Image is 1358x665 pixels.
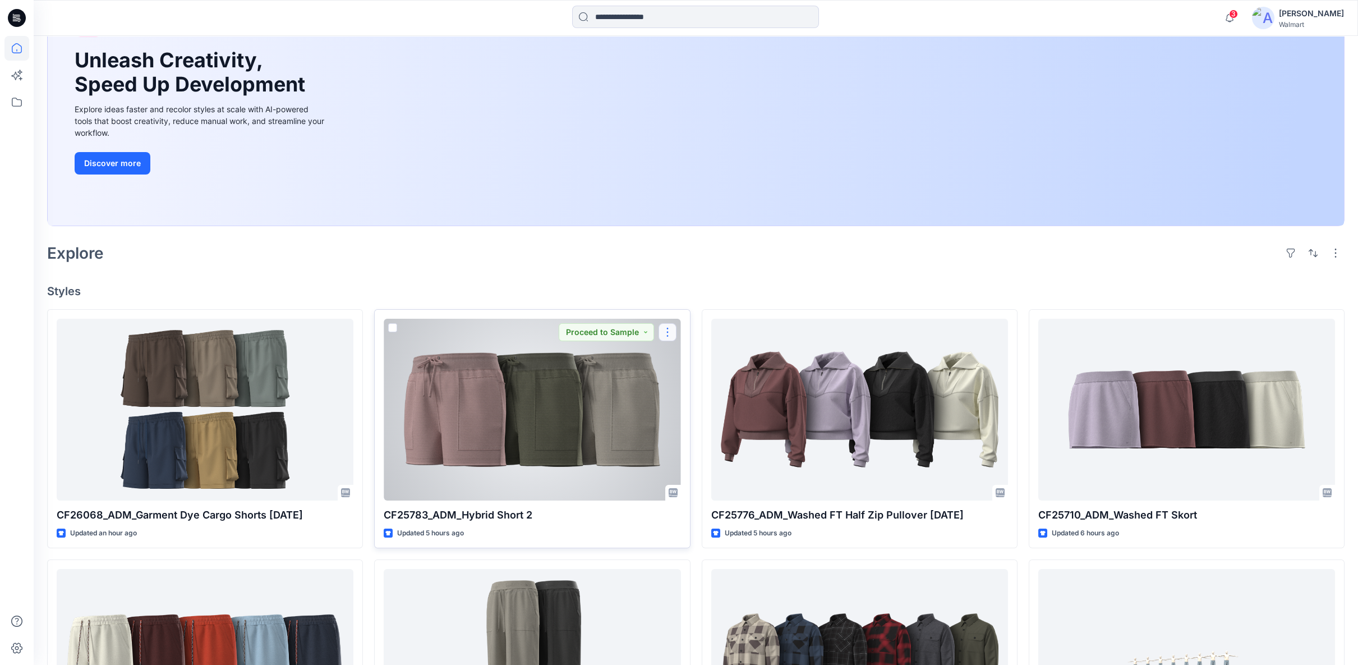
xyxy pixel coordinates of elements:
a: CF25776_ADM_Washed FT Half Zip Pullover 26JUL25 [711,319,1008,501]
p: CF25710_ADM_Washed FT Skort [1038,507,1335,523]
img: avatar [1252,7,1274,29]
p: CF25783_ADM_Hybrid Short 2 [384,507,680,523]
h4: Styles [47,285,1345,298]
h2: Explore [47,244,104,262]
p: Updated 6 hours ago [1052,528,1119,539]
p: Updated an hour ago [70,528,137,539]
a: CF25710_ADM_Washed FT Skort [1038,319,1335,501]
a: CF25783_ADM_Hybrid Short 2 [384,319,680,501]
a: CF26068_ADM_Garment Dye Cargo Shorts 28AUG25 [57,319,353,501]
div: Walmart [1279,20,1344,29]
p: Updated 5 hours ago [397,528,464,539]
a: Discover more [75,152,327,175]
div: Explore ideas faster and recolor styles at scale with AI-powered tools that boost creativity, red... [75,103,327,139]
p: CF25776_ADM_Washed FT Half Zip Pullover [DATE] [711,507,1008,523]
h1: Unleash Creativity, Speed Up Development [75,48,310,97]
p: Updated 5 hours ago [725,528,791,539]
span: 3 [1229,10,1238,19]
div: [PERSON_NAME] [1279,7,1344,20]
button: Discover more [75,152,150,175]
p: CF26068_ADM_Garment Dye Cargo Shorts [DATE] [57,507,353,523]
